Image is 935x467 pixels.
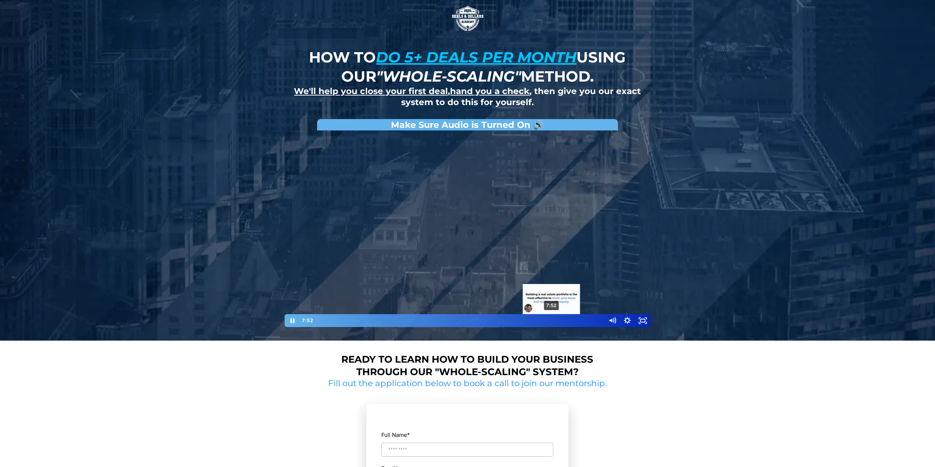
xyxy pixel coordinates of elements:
strong: How to using our method. [309,48,626,85]
u: We'll help you close your first deal [294,86,448,96]
strong: Make Sure Audio is Turned On 🔊 [391,119,544,130]
strong: , , then give you our exact system to do this for yourself. [294,86,641,107]
u: hand you a check [450,86,529,96]
strong: Ready to learn how to build your business through our "whole-scaling" system? [341,353,593,378]
label: Full Name [381,430,553,440]
u: do 5+ deals per month [376,48,576,66]
h2: Fill out the application below to book a call to join our mentorship. [326,378,610,389]
em: "whole-scaling" [376,67,521,85]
